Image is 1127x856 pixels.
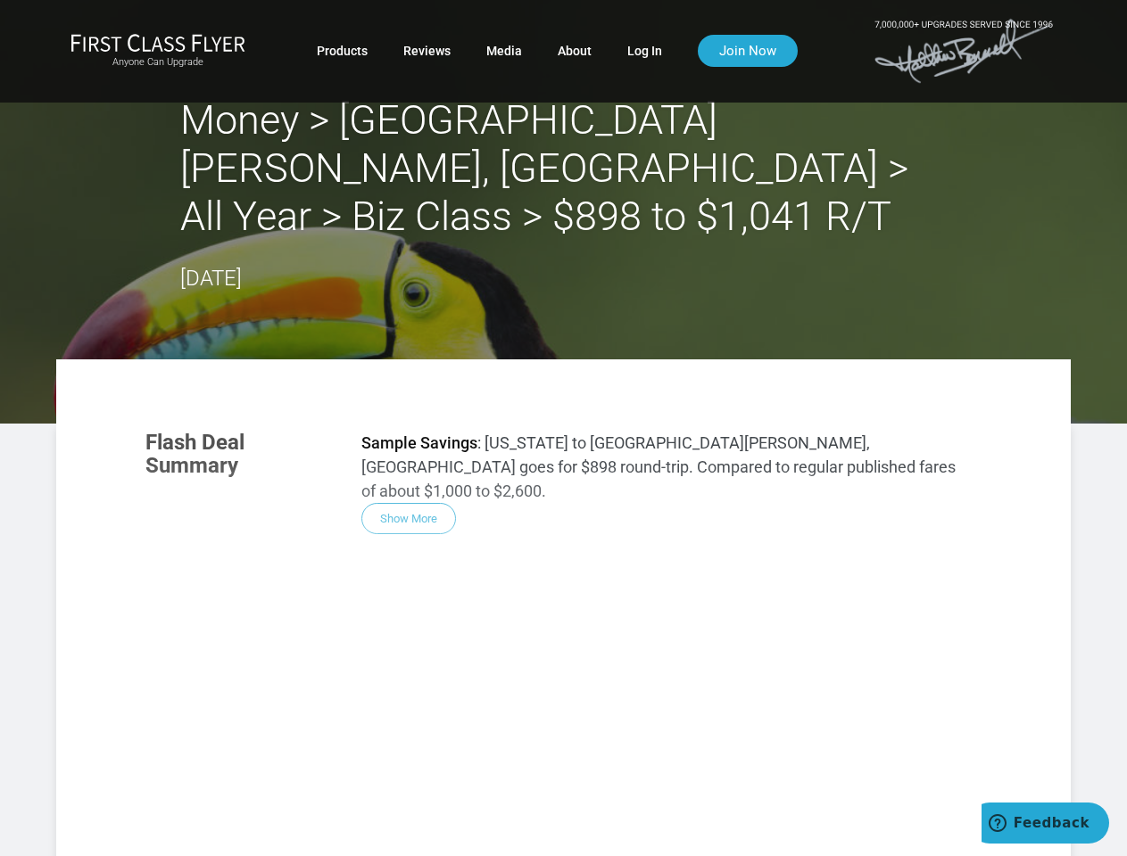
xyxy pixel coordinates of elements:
strong: Sample Savings [361,433,477,452]
a: Reviews [403,35,451,67]
a: Products [317,35,368,67]
h2: Money > [GEOGRAPHIC_DATA][PERSON_NAME], [GEOGRAPHIC_DATA] > All Year > Biz Class > $898 to $1,041... [180,96,948,241]
a: About [558,35,592,67]
a: Media [486,35,522,67]
img: First Class Flyer [70,33,245,52]
time: [DATE] [180,266,242,291]
h3: Flash Deal Summary [145,431,335,478]
small: Anyone Can Upgrade [70,56,245,69]
a: Log In [627,35,662,67]
a: First Class FlyerAnyone Can Upgrade [70,33,245,69]
iframe: Opens a widget where you can find more information [982,802,1109,847]
p: : [US_STATE] to [GEOGRAPHIC_DATA][PERSON_NAME], [GEOGRAPHIC_DATA] goes for $898 round-trip. Compa... [361,431,982,503]
a: Join Now [698,35,798,67]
